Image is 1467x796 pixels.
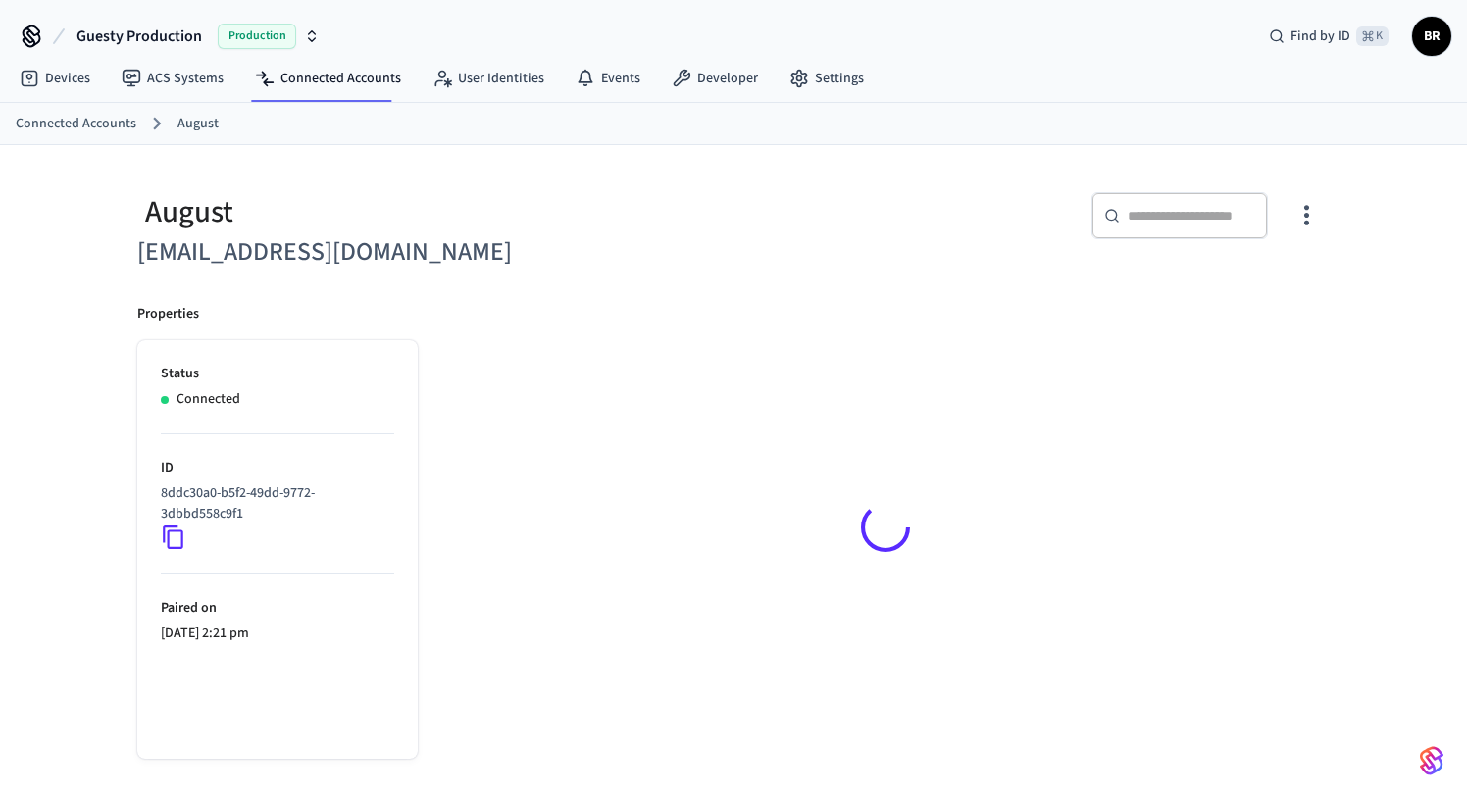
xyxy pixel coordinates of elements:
[137,304,199,324] p: Properties
[560,61,656,96] a: Events
[1356,26,1389,46] span: ⌘ K
[161,483,386,524] p: 8ddc30a0-b5f2-49dd-9772-3dbbd558c9f1
[177,389,240,410] p: Connected
[177,114,219,134] a: August
[137,232,722,273] h6: [EMAIL_ADDRESS][DOMAIN_NAME]
[1420,745,1443,776] img: SeamLogoGradient.69752ec5.svg
[4,61,106,96] a: Devices
[161,364,394,384] p: Status
[1414,19,1449,54] span: BR
[161,623,394,644] p: [DATE] 2:21 pm
[774,61,880,96] a: Settings
[16,114,136,134] a: Connected Accounts
[218,24,296,49] span: Production
[656,61,774,96] a: Developer
[161,458,394,478] p: ID
[76,25,202,48] span: Guesty Production
[1290,26,1350,46] span: Find by ID
[417,61,560,96] a: User Identities
[1412,17,1451,56] button: BR
[161,598,394,619] p: Paired on
[106,61,239,96] a: ACS Systems
[239,61,417,96] a: Connected Accounts
[1253,19,1404,54] div: Find by ID⌘ K
[137,192,722,232] div: August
